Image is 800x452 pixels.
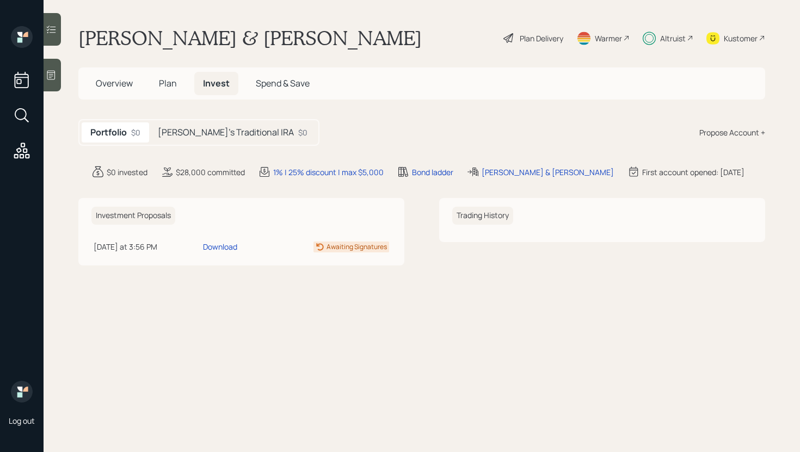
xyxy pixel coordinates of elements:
[724,33,758,44] div: Kustomer
[78,26,422,50] h1: [PERSON_NAME] & [PERSON_NAME]
[642,166,744,178] div: First account opened: [DATE]
[699,127,765,138] div: Propose Account +
[412,166,453,178] div: Bond ladder
[273,166,384,178] div: 1% | 25% discount | max $5,000
[90,127,127,138] h5: Portfolio
[94,241,199,252] div: [DATE] at 3:56 PM
[482,166,614,178] div: [PERSON_NAME] & [PERSON_NAME]
[91,207,175,225] h6: Investment Proposals
[203,241,237,252] div: Download
[256,77,310,89] span: Spend & Save
[11,381,33,403] img: retirable_logo.png
[660,33,686,44] div: Altruist
[327,242,387,252] div: Awaiting Signatures
[176,166,245,178] div: $28,000 committed
[452,207,513,225] h6: Trading History
[158,127,294,138] h5: [PERSON_NAME]'s Traditional IRA
[159,77,177,89] span: Plan
[595,33,622,44] div: Warmer
[131,127,140,138] div: $0
[107,166,147,178] div: $0 invested
[96,77,133,89] span: Overview
[520,33,563,44] div: Plan Delivery
[9,416,35,426] div: Log out
[203,77,230,89] span: Invest
[298,127,307,138] div: $0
